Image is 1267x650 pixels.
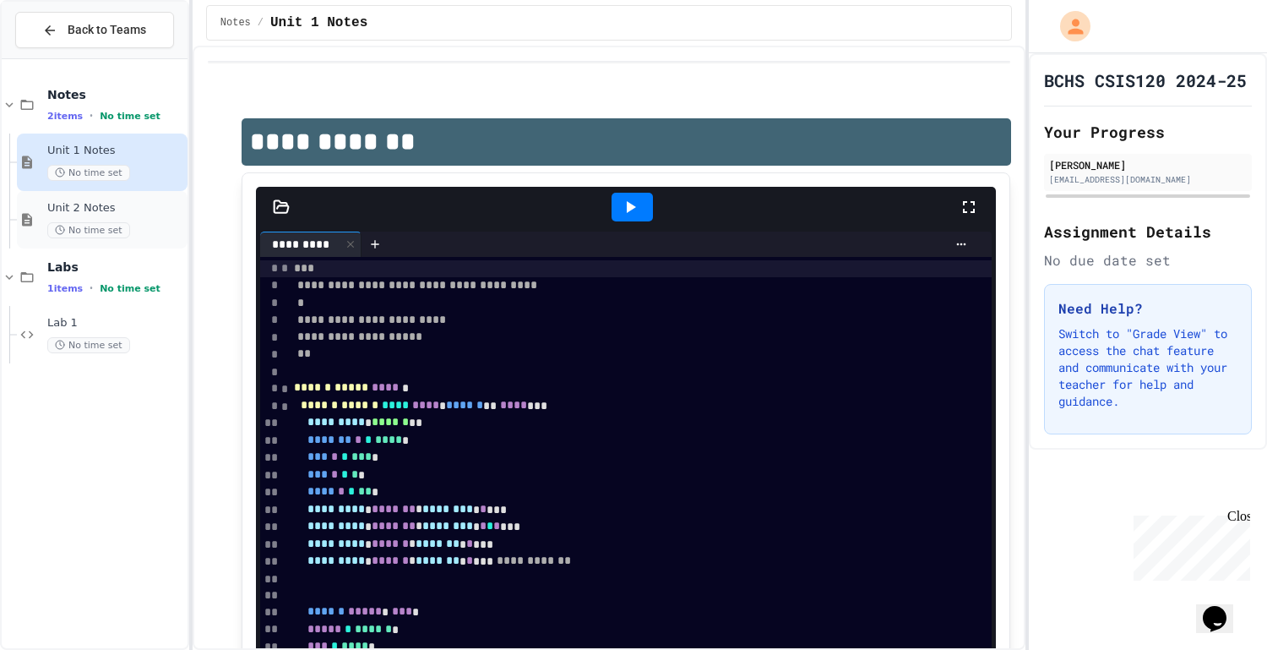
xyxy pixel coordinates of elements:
span: Notes [220,16,251,30]
iframe: chat widget [1196,582,1250,633]
span: Labs [47,259,184,275]
div: My Account [1042,7,1095,46]
h2: Your Progress [1044,120,1252,144]
span: • [90,109,93,123]
span: Lab 1 [47,316,184,330]
p: Switch to "Grade View" to access the chat feature and communicate with your teacher for help and ... [1058,325,1237,410]
button: Back to Teams [15,12,174,48]
span: Unit 1 Notes [47,144,184,158]
span: Unit 2 Notes [47,201,184,216]
div: [EMAIL_ADDRESS][DOMAIN_NAME] [1049,173,1247,186]
div: [PERSON_NAME] [1049,157,1247,172]
iframe: chat widget [1127,509,1250,581]
span: • [90,281,93,295]
span: 1 items [47,283,83,294]
span: Back to Teams [68,21,146,39]
span: / [258,16,264,30]
h2: Assignment Details [1044,220,1252,243]
h1: BCHS CSIS120 2024-25 [1044,68,1247,92]
span: Unit 1 Notes [270,13,367,33]
div: Chat with us now!Close [7,7,117,107]
span: No time set [100,111,160,122]
div: No due date set [1044,250,1252,270]
span: No time set [47,165,130,181]
span: No time set [47,337,130,353]
h3: Need Help? [1058,298,1237,319]
span: No time set [47,222,130,238]
span: Notes [47,87,184,102]
span: 2 items [47,111,83,122]
span: No time set [100,283,160,294]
